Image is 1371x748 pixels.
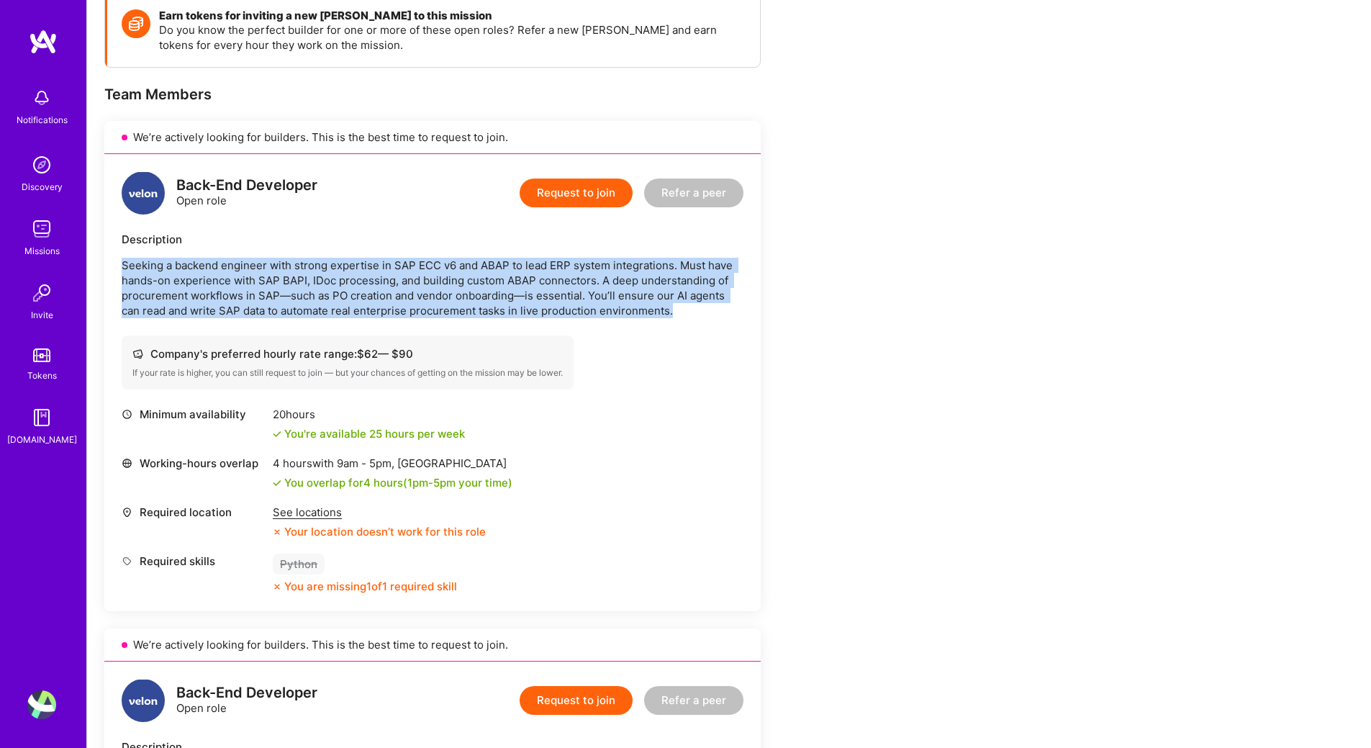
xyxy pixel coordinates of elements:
div: Company's preferred hourly rate range: $ 62 — $ 90 [132,346,563,361]
div: See locations [273,505,486,520]
i: icon World [122,458,132,469]
img: logo [29,29,58,55]
div: Back-End Developer [176,685,317,700]
div: [DOMAIN_NAME] [7,432,77,447]
button: Request to join [520,686,633,715]
div: You overlap for 4 hours ( your time) [284,475,512,490]
img: guide book [27,403,56,432]
div: Description [122,232,743,247]
img: logo [122,679,165,722]
div: Open role [176,685,317,716]
i: icon Check [273,479,281,487]
i: icon Location [122,507,132,518]
img: tokens [33,348,50,362]
i: icon CloseOrange [273,582,281,591]
div: Open role [176,178,317,208]
p: Seeking a backend engineer with strong expertise in SAP ECC v6 and ABAP to lead ERP system integr... [122,258,743,318]
img: logo [122,171,165,215]
div: We’re actively looking for builders. This is the best time to request to join. [104,121,761,154]
div: Python [273,554,325,574]
div: Tokens [27,368,57,383]
div: Missions [24,243,60,258]
img: discovery [27,150,56,179]
p: Do you know the perfect builder for one or more of these open roles? Refer a new [PERSON_NAME] an... [159,22,746,53]
div: You're available 25 hours per week [273,426,465,441]
button: Refer a peer [644,179,743,207]
div: If your rate is higher, you can still request to join — but your chances of getting on the missio... [132,367,563,379]
i: icon Cash [132,348,143,359]
i: icon Clock [122,409,132,420]
div: 4 hours with [GEOGRAPHIC_DATA] [273,456,512,471]
h4: Earn tokens for inviting a new [PERSON_NAME] to this mission [159,9,746,22]
img: teamwork [27,215,56,243]
div: Required skills [122,554,266,569]
span: 1pm - 5pm [407,476,456,490]
div: Team Members [104,85,761,104]
div: We’re actively looking for builders. This is the best time to request to join. [104,628,761,662]
div: Notifications [17,112,68,127]
a: User Avatar [24,690,60,719]
div: You are missing 1 of 1 required skill [284,579,457,594]
div: Required location [122,505,266,520]
img: bell [27,84,56,112]
img: Token icon [122,9,150,38]
div: Working-hours overlap [122,456,266,471]
img: User Avatar [27,690,56,719]
div: Your location doesn’t work for this role [273,524,486,539]
div: Invite [31,307,53,323]
i: icon Check [273,430,281,438]
i: icon Tag [122,556,132,567]
div: Minimum availability [122,407,266,422]
div: Discovery [22,179,63,194]
div: 20 hours [273,407,465,422]
i: icon CloseOrange [273,528,281,536]
span: 9am - 5pm , [334,456,397,470]
button: Request to join [520,179,633,207]
img: Invite [27,279,56,307]
div: Back-End Developer [176,178,317,193]
button: Refer a peer [644,686,743,715]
